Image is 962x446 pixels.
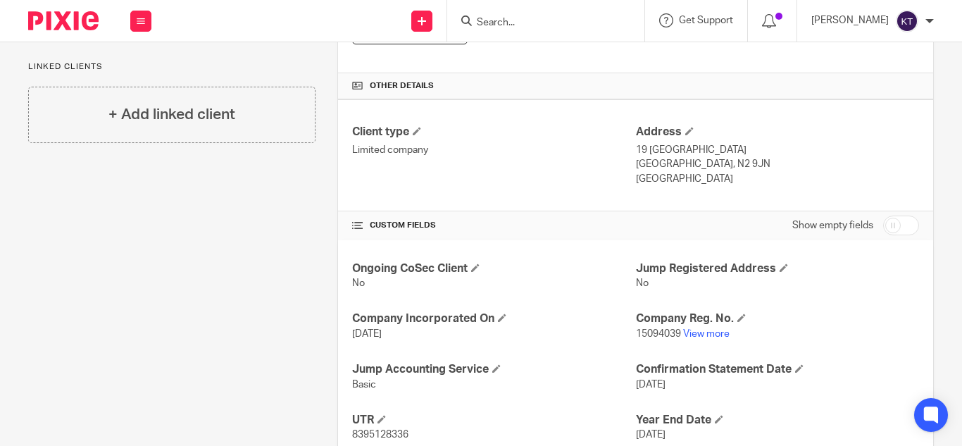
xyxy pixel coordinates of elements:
span: [DATE] [636,380,666,390]
span: [DATE] [636,430,666,440]
span: No [636,278,649,288]
span: ‭8395128336‬ [352,430,408,440]
p: [GEOGRAPHIC_DATA], N2 9JN [636,157,919,171]
span: No [352,278,365,288]
h4: Company Incorporated On [352,311,635,326]
a: View more [683,329,730,339]
h4: Year End Date [636,413,919,428]
h4: Ongoing CoSec Client [352,261,635,276]
h4: Client type [352,125,635,140]
span: Get Support [679,16,733,25]
h4: Jump Accounting Service [352,362,635,377]
p: Linked clients [28,61,316,73]
label: Show empty fields [792,218,873,233]
span: [DATE] [352,329,382,339]
h4: UTR [352,413,635,428]
h4: CUSTOM FIELDS [352,220,635,231]
h4: Confirmation Statement Date [636,362,919,377]
h4: Address [636,125,919,140]
img: Pixie [28,11,99,30]
h4: Company Reg. No. [636,311,919,326]
span: 15094039 [636,329,681,339]
span: Other details [370,80,434,92]
h4: + Add linked client [108,104,235,125]
h4: Jump Registered Address [636,261,919,276]
p: 19 [GEOGRAPHIC_DATA] [636,143,919,157]
input: Search [475,17,602,30]
img: svg%3E [896,10,918,32]
p: [GEOGRAPHIC_DATA] [636,172,919,186]
span: Basic [352,380,376,390]
p: Limited company [352,143,635,157]
p: [PERSON_NAME] [811,13,889,27]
